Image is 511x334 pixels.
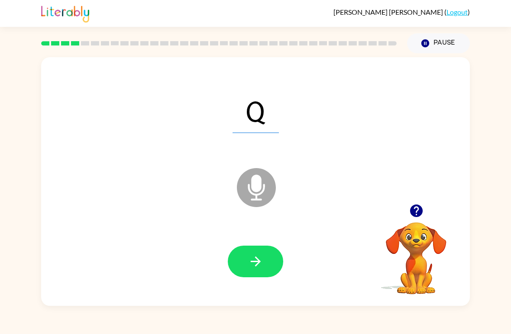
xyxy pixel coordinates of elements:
video: Your browser must support playing .mp4 files to use Literably. Please try using another browser. [373,209,459,295]
a: Logout [446,8,468,16]
img: Literably [41,3,89,23]
span: Q [233,88,279,133]
button: Pause [407,33,470,53]
div: ( ) [333,8,470,16]
span: [PERSON_NAME] [PERSON_NAME] [333,8,444,16]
